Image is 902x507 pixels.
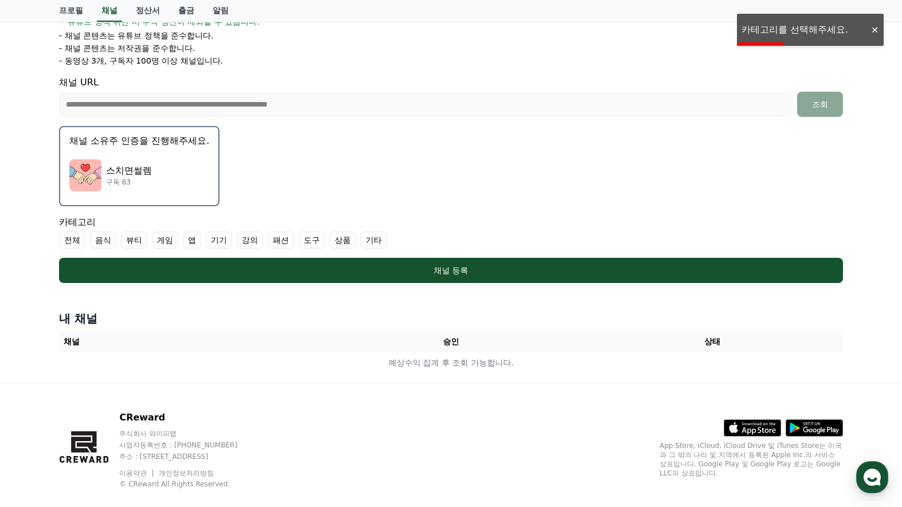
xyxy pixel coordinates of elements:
[76,363,148,392] a: 대화
[802,99,838,110] div: 조회
[105,381,119,390] span: 대화
[183,231,201,249] label: 앱
[59,331,320,352] th: 채널
[119,411,259,425] p: CReward
[268,231,294,249] label: 패션
[360,231,387,249] label: 기타
[82,265,820,276] div: 채널 등록
[330,231,356,249] label: 상품
[320,331,582,352] th: 승인
[59,126,219,206] button: 채널 소유주 인증을 진행해주세요. 스치면썰렘 스치면썰렘 구독 63
[660,441,843,478] p: App Store, iCloud, iCloud Drive 및 iTunes Store는 미국과 그 밖의 나라 및 지역에서 등록된 Apple Inc.의 서비스 상표입니다. Goo...
[177,380,191,390] span: 설정
[121,231,147,249] label: 뷰티
[59,231,85,249] label: 전체
[148,363,220,392] a: 설정
[119,429,259,438] p: 주식회사 와이피랩
[69,134,209,148] p: 채널 소유주 인증을 진행해주세요.
[59,352,843,374] td: 예상수익 집계 후 조회 가능합니다.
[106,164,152,178] p: 스치면썰렘
[237,231,263,249] label: 강의
[119,469,155,477] a: 이용약관
[152,231,178,249] label: 게임
[797,92,843,117] button: 조회
[59,311,843,327] h4: 내 채널
[3,363,76,392] a: 홈
[59,215,843,249] div: 카테고리
[119,480,259,489] p: © CReward All Rights Reserved.
[90,231,116,249] label: 음식
[59,42,195,54] p: - 채널 콘텐츠는 저작권을 준수합니다.
[36,380,43,390] span: 홈
[59,55,223,66] p: - 동영상 3개, 구독자 100명 이상 채널입니다.
[69,159,101,191] img: 스치면썰렘
[59,76,843,117] div: 채널 URL
[159,469,214,477] a: 개인정보처리방침
[59,258,843,283] button: 채널 등록
[119,441,259,450] p: 사업자등록번호 : [PHONE_NUMBER]
[106,178,152,187] p: 구독 63
[59,30,214,41] p: - 채널 콘텐츠는 유튜브 정책을 준수합니다.
[582,331,843,352] th: 상태
[299,231,325,249] label: 도구
[119,452,259,461] p: 주소 : [STREET_ADDRESS]
[206,231,232,249] label: 기기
